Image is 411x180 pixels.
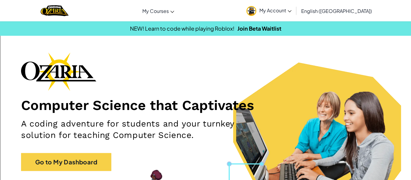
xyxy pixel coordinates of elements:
span: My Courses [142,8,169,14]
a: Join Beta Waitlist [237,25,281,32]
img: avatar [246,6,256,16]
a: Go to My Dashboard [21,153,111,171]
a: English ([GEOGRAPHIC_DATA]) [298,3,375,19]
a: My Account [243,1,295,20]
img: Home [41,5,69,17]
img: Ozaria branding logo [21,52,96,91]
span: NEW! Learn to code while playing Roblox! [130,25,234,32]
a: My Courses [139,3,177,19]
a: Ozaria by CodeCombat logo [41,5,69,17]
span: My Account [259,7,292,14]
h2: A coding adventure for students and your turnkey solution for teaching Computer Science. [21,118,268,141]
span: English ([GEOGRAPHIC_DATA]) [301,8,372,14]
h1: Computer Science that Captivates [21,97,390,114]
